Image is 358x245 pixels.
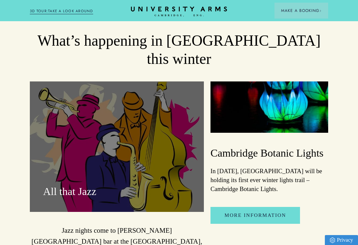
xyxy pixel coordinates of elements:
span: Make a Booking [281,8,322,14]
h3: Cambridge Botanic Lights [210,146,328,160]
button: Make a BookingArrow icon [274,3,328,19]
a: Privacy [325,235,358,245]
a: Home [131,7,227,17]
h2: What’s happening in [GEOGRAPHIC_DATA] this winter [30,31,328,68]
a: 3D TOUR:TAKE A LOOK AROUND [30,8,93,14]
img: Privacy [330,237,335,243]
a: More Information [210,207,300,224]
h3: All that Jazz [43,184,96,199]
img: image-08659993261289f4dc91d7dcd9f71517123a7e27-500x500-jpg [210,81,328,133]
p: In [DATE], [GEOGRAPHIC_DATA] will be holding its first ever winter lights trail – Cambridge Botan... [210,167,328,194]
img: Arrow icon [319,10,322,12]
